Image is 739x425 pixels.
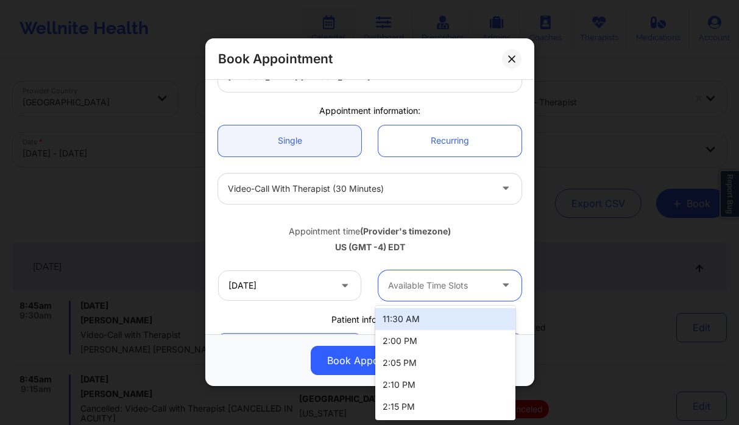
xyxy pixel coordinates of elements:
[378,125,522,156] a: Recurring
[218,241,522,253] div: US (GMT -4) EDT
[375,330,515,352] div: 2:00 PM
[375,352,515,374] div: 2:05 PM
[218,51,333,67] h2: Book Appointment
[311,346,429,376] button: Book Appointment
[218,334,361,365] a: Registered Patient
[375,396,515,418] div: 2:15 PM
[210,105,530,117] div: Appointment information:
[375,374,515,396] div: 2:10 PM
[360,226,451,236] b: (Provider's timezone)
[375,308,515,330] div: 11:30 AM
[218,225,522,237] div: Appointment time
[218,125,361,156] a: Single
[218,270,361,301] input: MM/DD/YYYY
[210,314,530,326] div: Patient information:
[228,174,491,204] div: Video-Call with Therapist (30 minutes)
